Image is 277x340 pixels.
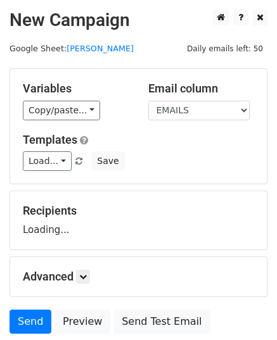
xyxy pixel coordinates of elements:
[55,310,110,334] a: Preview
[67,44,134,53] a: [PERSON_NAME]
[23,270,254,284] h5: Advanced
[113,310,210,334] a: Send Test Email
[148,82,255,96] h5: Email column
[23,133,77,146] a: Templates
[10,9,267,31] h2: New Campaign
[23,204,254,218] h5: Recipients
[10,310,51,334] a: Send
[23,151,72,171] a: Load...
[183,44,267,53] a: Daily emails left: 50
[91,151,124,171] button: Save
[183,42,267,56] span: Daily emails left: 50
[23,82,129,96] h5: Variables
[10,44,134,53] small: Google Sheet:
[23,101,100,120] a: Copy/paste...
[23,204,254,237] div: Loading...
